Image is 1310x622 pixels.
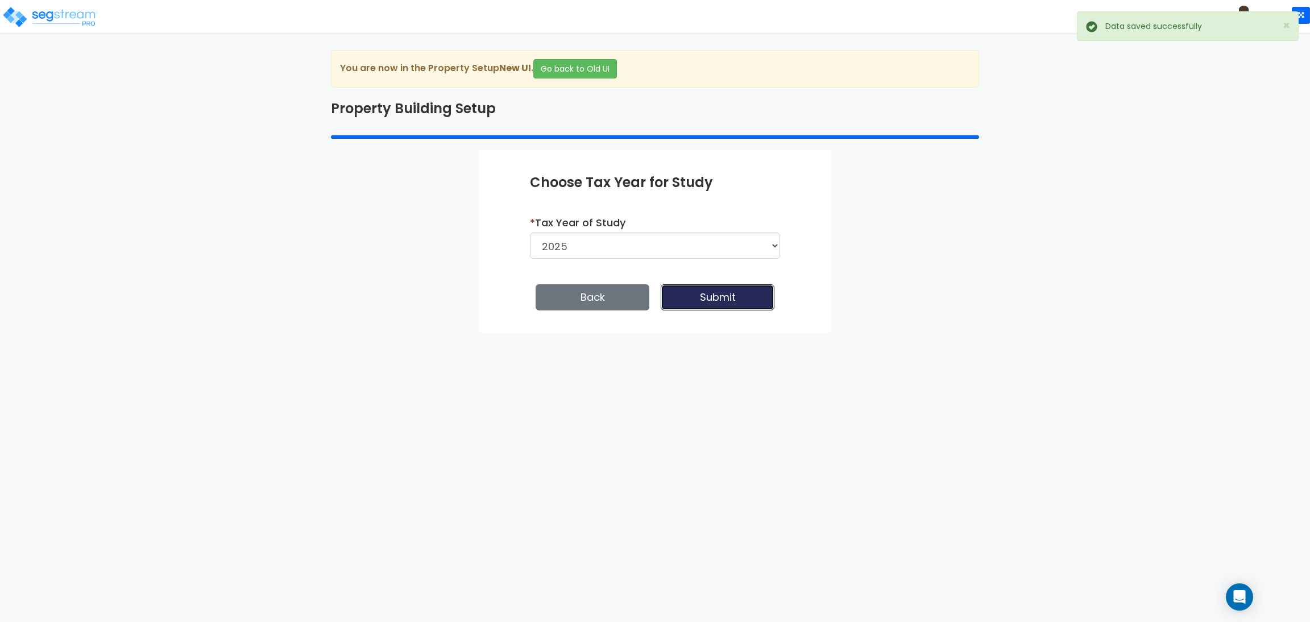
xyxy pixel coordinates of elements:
[499,61,531,74] strong: New UI
[1234,6,1254,26] img: avatar.png
[1283,19,1290,31] button: Close
[1283,17,1290,34] span: ×
[322,99,988,118] div: Property Building Setup
[2,6,98,28] img: logo_pro_r.png
[661,284,774,310] button: Submit
[331,50,979,88] div: You are now in the Property Setup .
[533,59,617,78] button: Go back to Old UI
[536,284,649,310] button: Back
[1226,583,1253,611] div: Open Intercom Messenger
[1105,20,1271,32] span: Data saved successfully
[530,173,780,192] div: Choose Tax Year for Study
[530,215,625,230] label: Tax Year of Study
